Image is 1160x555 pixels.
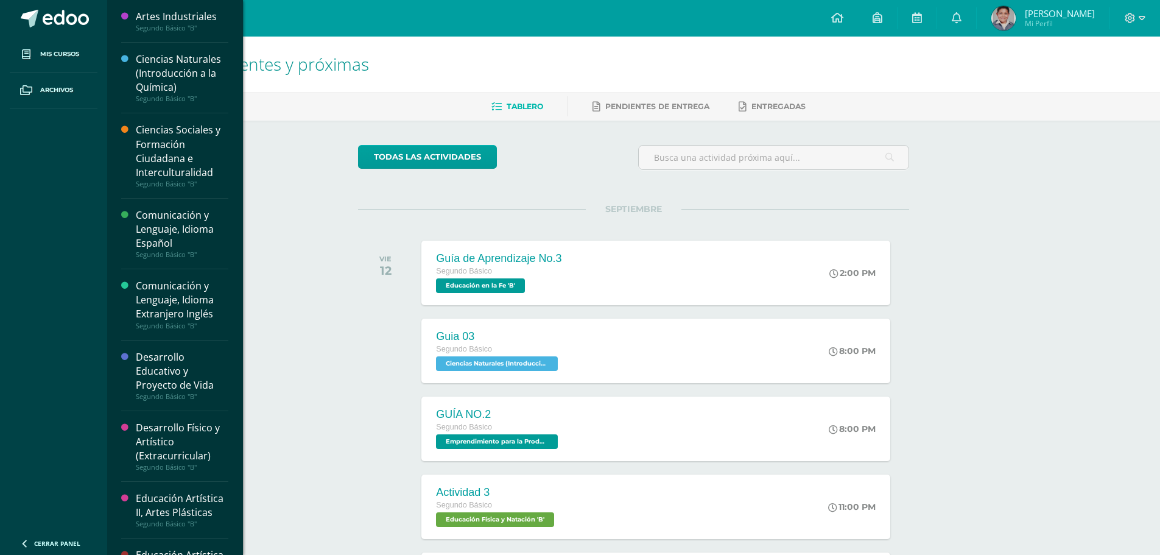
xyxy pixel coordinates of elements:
[34,539,80,548] span: Cerrar panel
[829,423,876,434] div: 8:00 PM
[828,501,876,512] div: 11:00 PM
[829,267,876,278] div: 2:00 PM
[592,97,709,116] a: Pendientes de entrega
[436,423,492,431] span: Segundo Básico
[639,146,909,169] input: Busca una actividad próxima aquí...
[40,49,79,59] span: Mis cursos
[829,345,876,356] div: 8:00 PM
[136,94,228,103] div: Segundo Básico "B"
[739,97,806,116] a: Entregadas
[136,123,228,179] div: Ciencias Sociales y Formación Ciudadana e Interculturalidad
[10,72,97,108] a: Archivos
[507,102,543,111] span: Tablero
[605,102,709,111] span: Pendientes de entrega
[751,102,806,111] span: Entregadas
[136,279,228,330] a: Comunicación y Lenguaje, Idioma Extranjero InglésSegundo Básico "B"
[1025,7,1095,19] span: [PERSON_NAME]
[436,434,558,449] span: Emprendimiento para la Productividad 'B'
[40,85,73,95] span: Archivos
[1025,18,1095,29] span: Mi Perfil
[136,520,228,528] div: Segundo Básico "B"
[436,512,554,527] span: Educación Física y Natación 'B'
[136,279,228,321] div: Comunicación y Lenguaje, Idioma Extranjero Inglés
[10,37,97,72] a: Mis cursos
[436,501,492,509] span: Segundo Básico
[586,203,681,214] span: SEPTIEMBRE
[136,250,228,259] div: Segundo Básico "B"
[436,356,558,371] span: Ciencias Naturales (Introducción a la Química) 'B'
[136,208,228,259] a: Comunicación y Lenguaje, Idioma EspañolSegundo Básico "B"
[136,492,228,528] a: Educación Artística II, Artes PlásticasSegundo Básico "B"
[136,208,228,250] div: Comunicación y Lenguaje, Idioma Español
[436,267,492,275] span: Segundo Básico
[379,255,392,263] div: VIE
[491,97,543,116] a: Tablero
[136,350,228,401] a: Desarrollo Educativo y Proyecto de VidaSegundo Básico "B"
[436,330,561,343] div: Guia 03
[136,52,228,94] div: Ciencias Naturales (Introducción a la Química)
[436,252,561,265] div: Guía de Aprendizaje No.3
[379,263,392,278] div: 12
[991,6,1016,30] img: c22eef5e15fa7cb0b34353c312762fbd.png
[436,345,492,353] span: Segundo Básico
[436,408,561,421] div: GUÍA NO.2
[136,492,228,520] div: Educación Artística II, Artes Plásticas
[136,463,228,472] div: Segundo Básico "B"
[136,123,228,188] a: Ciencias Sociales y Formación Ciudadana e InterculturalidadSegundo Básico "B"
[136,24,228,32] div: Segundo Básico "B"
[136,10,228,32] a: Artes IndustrialesSegundo Básico "B"
[122,52,369,76] span: Actividades recientes y próximas
[136,52,228,103] a: Ciencias Naturales (Introducción a la Química)Segundo Básico "B"
[136,350,228,392] div: Desarrollo Educativo y Proyecto de Vida
[136,322,228,330] div: Segundo Básico "B"
[136,392,228,401] div: Segundo Básico "B"
[436,278,525,293] span: Educación en la Fe 'B'
[436,486,557,499] div: Actividad 3
[136,10,228,24] div: Artes Industriales
[136,421,228,463] div: Desarrollo Físico y Artístico (Extracurricular)
[136,421,228,472] a: Desarrollo Físico y Artístico (Extracurricular)Segundo Básico "B"
[358,145,497,169] a: todas las Actividades
[136,180,228,188] div: Segundo Básico "B"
